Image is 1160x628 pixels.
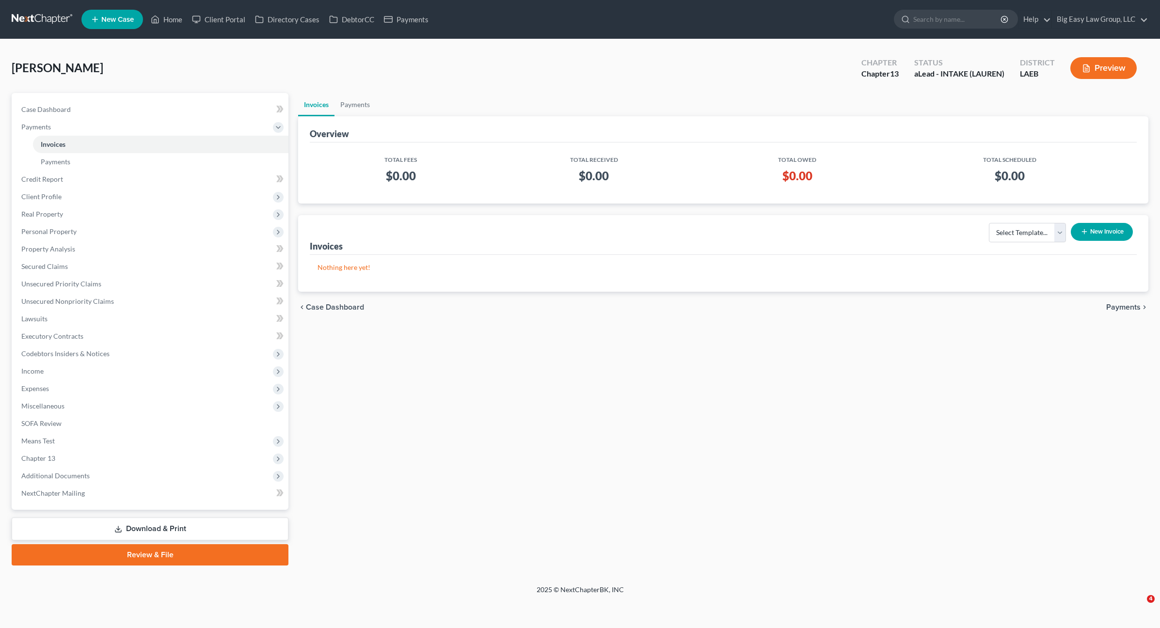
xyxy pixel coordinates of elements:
[14,293,288,310] a: Unsecured Nonpriority Claims
[1020,57,1055,68] div: District
[914,68,1004,79] div: aLead - INTAKE (LAUREN)
[913,10,1002,28] input: Search by name...
[21,419,62,427] span: SOFA Review
[1070,57,1137,79] button: Preview
[1127,595,1150,618] iframe: Intercom live chat
[890,69,899,78] span: 13
[250,11,324,28] a: Directory Cases
[310,128,349,140] div: Overview
[704,150,890,164] th: Total Owed
[12,518,288,540] a: Download & Print
[41,157,70,166] span: Payments
[14,415,288,432] a: SOFA Review
[21,489,85,497] span: NextChapter Mailing
[14,328,288,345] a: Executory Contracts
[298,303,364,311] button: chevron_left Case Dashboard
[1020,68,1055,79] div: LAEB
[21,314,48,323] span: Lawsuits
[21,123,51,131] span: Payments
[298,303,306,311] i: chevron_left
[33,136,288,153] a: Invoices
[861,68,899,79] div: Chapter
[14,310,288,328] a: Lawsuits
[187,11,250,28] a: Client Portal
[21,262,68,270] span: Secured Claims
[21,454,55,462] span: Chapter 13
[14,485,288,502] a: NextChapter Mailing
[318,263,1129,272] p: Nothing here yet!
[21,402,64,410] span: Miscellaneous
[14,275,288,293] a: Unsecured Priority Claims
[21,175,63,183] span: Credit Report
[1018,11,1051,28] a: Help
[21,384,49,392] span: Expenses
[21,471,90,480] span: Additional Documents
[12,61,103,75] span: [PERSON_NAME]
[146,11,187,28] a: Home
[21,297,114,305] span: Unsecured Nonpriority Claims
[21,105,71,113] span: Case Dashboard
[712,168,883,184] h3: $0.00
[1147,595,1155,603] span: 4
[41,140,65,148] span: Invoices
[21,332,83,340] span: Executory Contracts
[21,437,55,445] span: Means Test
[101,16,134,23] span: New Case
[334,93,376,116] a: Payments
[1106,303,1148,311] button: Payments chevron_right
[21,210,63,218] span: Real Property
[1052,11,1148,28] a: Big Easy Law Group, LLC
[898,168,1121,184] h3: $0.00
[1071,223,1133,241] button: New Invoice
[318,150,484,164] th: Total Fees
[306,303,364,311] span: Case Dashboard
[379,11,433,28] a: Payments
[298,93,334,116] a: Invoices
[21,245,75,253] span: Property Analysis
[14,240,288,258] a: Property Analysis
[21,227,77,235] span: Personal Property
[14,258,288,275] a: Secured Claims
[14,101,288,118] a: Case Dashboard
[492,168,696,184] h3: $0.00
[21,280,101,288] span: Unsecured Priority Claims
[21,192,62,201] span: Client Profile
[304,585,857,602] div: 2025 © NextChapterBK, INC
[12,544,288,565] a: Review & File
[21,349,110,358] span: Codebtors Insiders & Notices
[914,57,1004,68] div: Status
[310,240,343,252] div: Invoices
[21,367,44,375] span: Income
[14,171,288,188] a: Credit Report
[324,11,379,28] a: DebtorCC
[861,57,899,68] div: Chapter
[1106,303,1141,311] span: Payments
[1141,303,1148,311] i: chevron_right
[484,150,704,164] th: Total Received
[33,153,288,171] a: Payments
[890,150,1129,164] th: Total Scheduled
[325,168,476,184] h3: $0.00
